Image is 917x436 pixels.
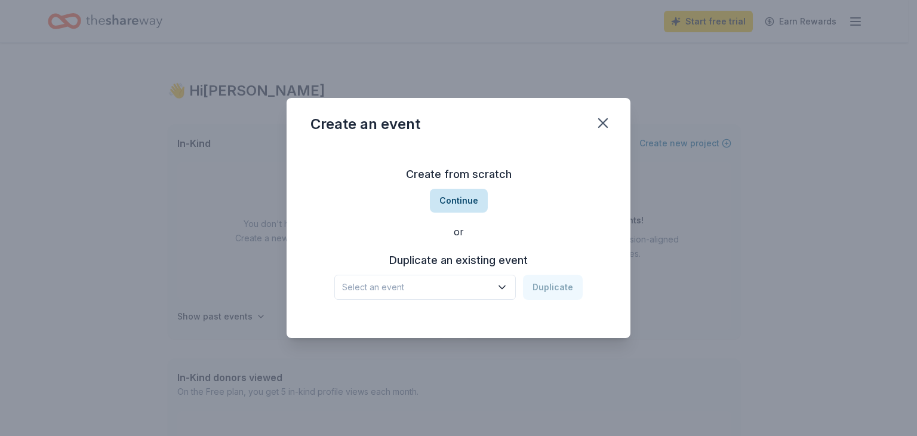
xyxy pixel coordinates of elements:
span: Select an event [342,280,491,294]
div: Create an event [310,115,420,134]
h3: Duplicate an existing event [334,251,583,270]
h3: Create from scratch [310,165,607,184]
button: Select an event [334,275,516,300]
div: or [310,225,607,239]
button: Continue [430,189,488,213]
